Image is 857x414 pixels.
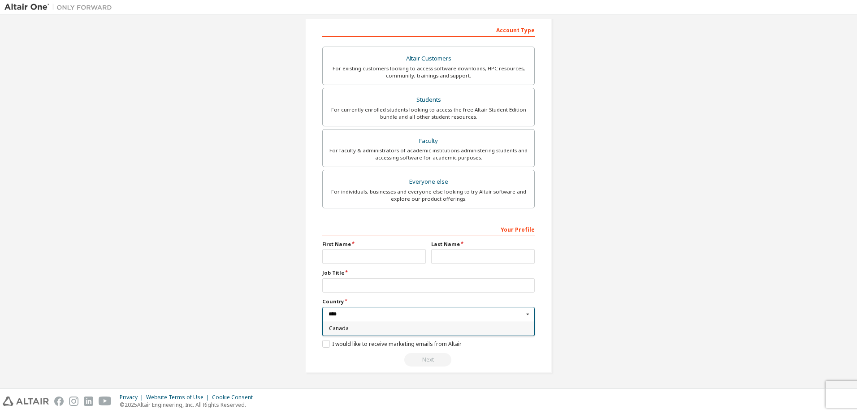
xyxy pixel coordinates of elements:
[328,188,529,203] div: For individuals, businesses and everyone else looking to try Altair software and explore our prod...
[322,340,462,348] label: I would like to receive marketing emails from Altair
[322,22,535,37] div: Account Type
[322,241,426,248] label: First Name
[84,397,93,406] img: linkedin.svg
[3,397,49,406] img: altair_logo.svg
[328,176,529,188] div: Everyone else
[4,3,117,12] img: Altair One
[322,269,535,276] label: Job Title
[120,401,258,409] p: © 2025 Altair Engineering, Inc. All Rights Reserved.
[322,298,535,305] label: Country
[329,326,528,331] span: Canada
[212,394,258,401] div: Cookie Consent
[322,353,535,367] div: Read and acccept EULA to continue
[328,147,529,161] div: For faculty & administrators of academic institutions administering students and accessing softwa...
[322,222,535,236] div: Your Profile
[328,65,529,79] div: For existing customers looking to access software downloads, HPC resources, community, trainings ...
[431,241,535,248] label: Last Name
[328,52,529,65] div: Altair Customers
[69,397,78,406] img: instagram.svg
[99,397,112,406] img: youtube.svg
[146,394,212,401] div: Website Terms of Use
[54,397,64,406] img: facebook.svg
[328,106,529,121] div: For currently enrolled students looking to access the free Altair Student Edition bundle and all ...
[328,135,529,147] div: Faculty
[120,394,146,401] div: Privacy
[328,94,529,106] div: Students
